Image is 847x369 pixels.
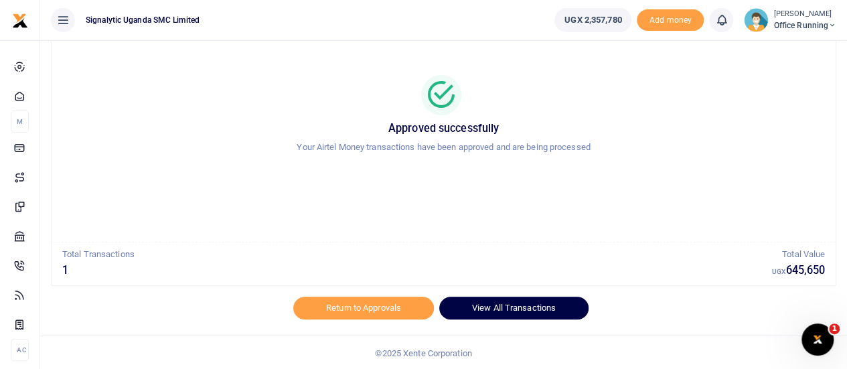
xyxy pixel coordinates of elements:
[293,297,434,319] a: Return to Approvals
[829,323,840,334] span: 1
[801,323,834,356] iframe: Intercom live chat
[62,264,772,277] h5: 1
[549,8,637,32] li: Wallet ballance
[62,248,772,262] p: Total Transactions
[439,297,589,319] a: View All Transactions
[772,264,825,277] h5: 645,650
[772,268,785,275] small: UGX
[744,8,768,32] img: profile-user
[68,141,820,155] p: Your Airtel Money transactions have been approved and are being processed
[744,8,836,32] a: profile-user [PERSON_NAME] Office Running
[11,110,29,133] li: M
[11,339,29,361] li: Ac
[564,13,621,27] span: UGX 2,357,780
[637,9,704,31] span: Add money
[773,9,836,20] small: [PERSON_NAME]
[554,8,631,32] a: UGX 2,357,780
[637,9,704,31] li: Toup your wallet
[773,19,836,31] span: Office Running
[12,15,28,25] a: logo-small logo-large logo-large
[12,13,28,29] img: logo-small
[772,248,825,262] p: Total Value
[637,14,704,24] a: Add money
[68,122,820,135] h5: Approved successfully
[80,14,205,26] span: Signalytic Uganda SMC Limited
